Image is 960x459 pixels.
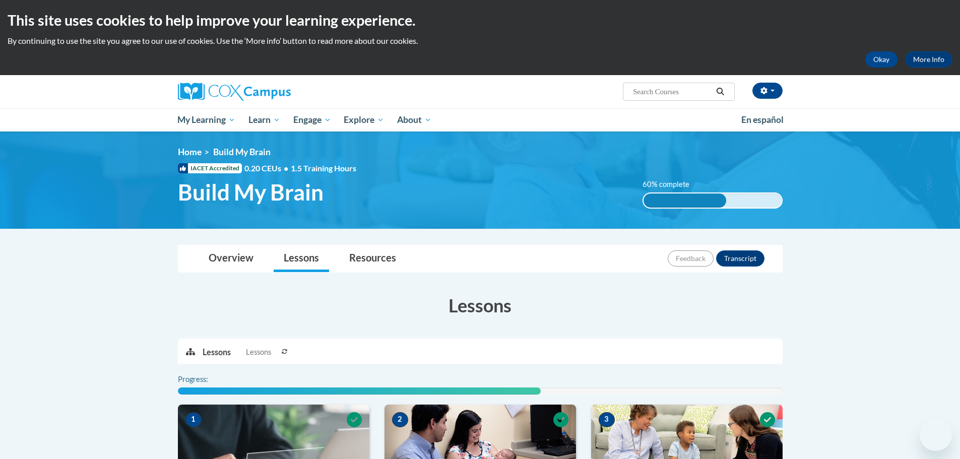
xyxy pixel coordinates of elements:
span: Learn [248,114,280,126]
span: 2 [392,412,408,427]
h3: Lessons [178,293,783,318]
a: Lessons [274,245,329,272]
a: Home [178,147,202,157]
a: Cox Campus [178,83,369,101]
span: Explore [344,114,384,126]
span: • [284,163,288,173]
span: 3 [599,412,615,427]
h2: This site uses cookies to help improve your learning experience. [8,10,952,30]
a: Learn [242,108,287,132]
span: 1.5 Training Hours [291,163,356,173]
a: Overview [199,245,264,272]
span: Engage [293,114,331,126]
span: About [397,114,431,126]
button: Feedback [668,250,714,267]
label: Progress: [178,374,236,385]
a: My Learning [171,108,242,132]
span: 0.20 CEUs [244,163,291,174]
p: Lessons [203,347,231,358]
a: About [391,108,438,132]
img: Cox Campus [178,83,291,101]
a: En español [735,109,790,130]
label: 60% complete [643,179,700,190]
button: Okay [865,51,898,68]
div: Main menu [163,108,798,132]
span: En español [741,114,784,125]
span: Lessons [246,347,271,358]
span: Build My Brain [178,179,324,206]
a: Explore [337,108,391,132]
button: Transcript [716,250,764,267]
span: IACET Accredited [178,163,242,173]
iframe: Button to launch messaging window [920,419,952,451]
input: Search Courses [632,86,713,98]
div: 60% complete [644,193,726,208]
a: Resources [339,245,406,272]
a: More Info [905,51,952,68]
span: My Learning [177,114,235,126]
a: Engage [287,108,338,132]
button: Search [713,86,728,98]
span: 1 [185,412,202,427]
span: Build My Brain [213,147,271,157]
button: Account Settings [752,83,783,99]
p: By continuing to use the site you agree to our use of cookies. Use the ‘More info’ button to read... [8,35,952,46]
